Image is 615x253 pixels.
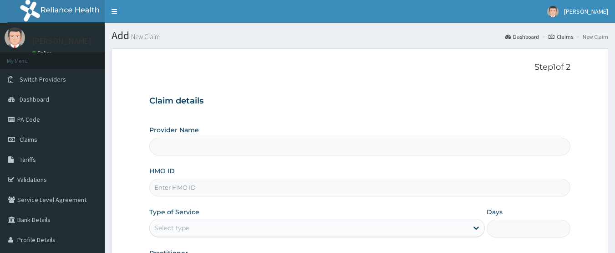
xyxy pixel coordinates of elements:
[149,166,175,176] label: HMO ID
[549,33,573,41] a: Claims
[547,6,559,17] img: User Image
[149,125,199,134] label: Provider Name
[149,179,571,196] input: Enter HMO ID
[20,95,49,103] span: Dashboard
[487,207,503,217] label: Days
[32,50,54,56] a: Online
[112,30,608,41] h1: Add
[149,207,199,217] label: Type of Service
[20,155,36,164] span: Tariffs
[505,33,539,41] a: Dashboard
[32,37,91,45] p: [PERSON_NAME]
[574,33,608,41] li: New Claim
[20,135,37,144] span: Claims
[129,33,160,40] small: New Claim
[564,7,608,15] span: [PERSON_NAME]
[154,223,189,232] div: Select type
[149,62,571,72] p: Step 1 of 2
[149,96,571,106] h3: Claim details
[20,75,66,83] span: Switch Providers
[5,27,25,48] img: User Image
